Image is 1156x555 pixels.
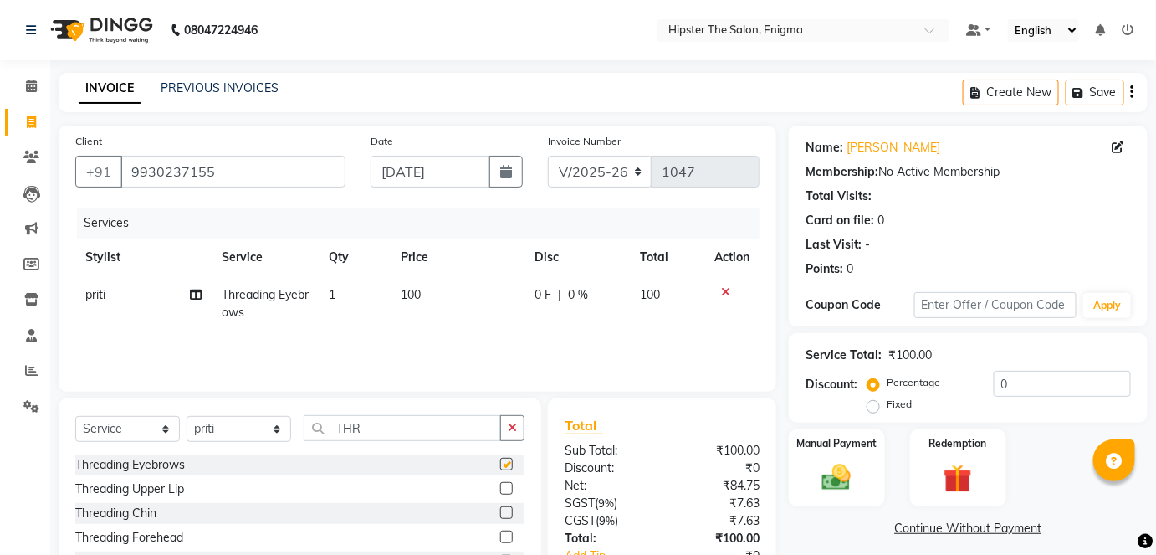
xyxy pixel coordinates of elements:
div: ₹7.63 [662,495,772,512]
a: Continue Without Payment [792,520,1144,537]
img: _gift.svg [934,461,981,497]
th: Price [391,239,524,276]
span: 1 [330,287,336,302]
div: Card on file: [806,212,874,229]
div: Threading Forehead [75,529,183,547]
b: 08047224946 [184,7,258,54]
label: Client [75,134,102,149]
img: logo [43,7,157,54]
span: 0 F [535,286,551,304]
div: ( ) [552,512,662,530]
span: CGST [565,513,596,528]
span: 9% [599,514,615,527]
span: SGST [565,496,595,511]
div: Total Visits: [806,188,872,205]
span: Total [565,417,603,434]
div: Services [77,208,772,239]
input: Enter Offer / Coupon Code [914,292,1077,318]
div: Coupon Code [806,296,914,314]
input: Search or Scan [304,415,501,441]
button: +91 [75,156,122,188]
div: Discount: [552,460,662,477]
img: _cash.svg [813,461,860,495]
div: Net: [552,477,662,495]
div: ₹100.00 [662,442,772,460]
div: Service Total: [806,347,882,364]
div: - [865,236,870,254]
div: ₹100.00 [888,347,932,364]
span: Threading Eyebrows [222,287,309,320]
label: Percentage [887,375,940,390]
button: Apply [1083,293,1131,318]
div: Threading Upper Lip [75,480,184,498]
label: Fixed [887,397,912,412]
div: Points: [806,260,843,278]
th: Total [631,239,704,276]
span: 100 [401,287,421,302]
div: ₹84.75 [662,477,772,495]
label: Date [371,134,393,149]
div: ₹0 [662,460,772,477]
th: Service [212,239,320,276]
label: Redemption [929,436,987,451]
div: Last Visit: [806,236,862,254]
div: Total: [552,530,662,547]
button: Create New [963,80,1059,105]
a: [PERSON_NAME] [847,139,940,157]
th: Stylist [75,239,212,276]
th: Qty [320,239,391,276]
div: Name: [806,139,843,157]
button: Save [1066,80,1124,105]
span: 100 [641,287,661,302]
div: ₹100.00 [662,530,772,547]
label: Manual Payment [796,436,877,451]
input: Search by Name/Mobile/Email/Code [120,156,345,188]
span: priti [85,287,105,302]
div: Sub Total: [552,442,662,460]
span: 0 % [568,286,588,304]
div: No Active Membership [806,163,1131,181]
label: Invoice Number [548,134,621,149]
span: | [558,286,561,304]
th: Action [704,239,760,276]
a: INVOICE [79,74,141,104]
div: ( ) [552,495,662,512]
div: ₹7.63 [662,512,772,530]
div: Threading Eyebrows [75,456,185,474]
div: Membership: [806,163,878,181]
div: Threading Chin [75,505,156,522]
div: 0 [847,260,853,278]
th: Disc [524,239,630,276]
a: PREVIOUS INVOICES [161,80,279,95]
span: 9% [598,496,614,510]
div: 0 [877,212,884,229]
div: Discount: [806,376,857,393]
